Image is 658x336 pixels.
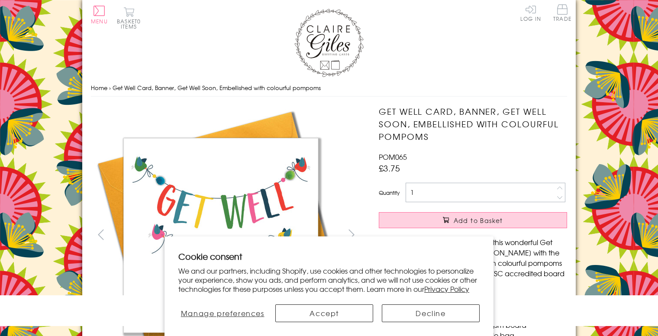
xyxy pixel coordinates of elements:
button: Accept [275,304,373,322]
span: POM065 [379,152,407,162]
a: Home [91,84,107,92]
span: Menu [91,17,108,25]
button: Manage preferences [178,304,267,322]
h2: Cookie consent [178,250,480,262]
button: Menu [91,6,108,24]
a: Log In [520,4,541,21]
h1: Get Well Card, Banner, Get Well Soon, Embellished with colourful pompoms [379,105,567,142]
label: Quantity [379,189,400,197]
button: prev [91,225,110,244]
p: We and our partners, including Shopify, use cookies and other technologies to personalize your ex... [178,266,480,293]
span: › [109,84,111,92]
span: Manage preferences [181,308,264,318]
span: Trade [553,4,571,21]
img: Claire Giles Greetings Cards [294,9,364,77]
span: 0 items [121,17,141,30]
a: Privacy Policy [424,284,469,294]
button: Basket0 items [117,7,141,29]
button: Add to Basket [379,212,567,228]
span: Add to Basket [454,216,503,225]
button: Decline [382,304,480,322]
a: Trade [553,4,571,23]
nav: breadcrumbs [91,79,567,97]
span: £3.75 [379,162,400,174]
button: next [342,225,361,244]
span: Get Well Card, Banner, Get Well Soon, Embellished with colourful pompoms [113,84,321,92]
